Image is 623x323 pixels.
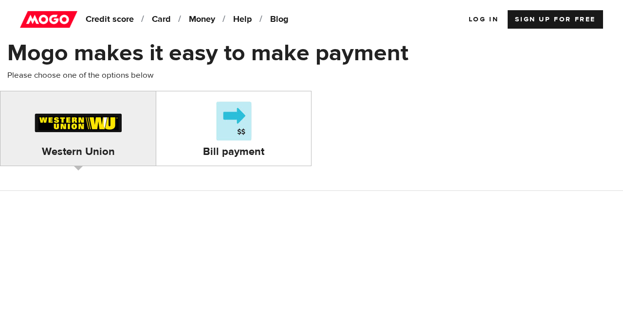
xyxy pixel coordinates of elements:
[469,10,499,29] a: Log In
[148,10,184,29] a: Card
[230,10,266,29] a: Help
[0,145,156,158] h4: Western Union
[508,10,603,29] a: Sign up for Free
[7,69,616,81] p: Please choose one of the options below
[7,40,616,66] h1: Mogo makes it easy to make payment
[20,10,77,29] img: mogo_logo-11ee424be714fa7cbb0f0f49df9e16ec.png
[156,145,311,158] h4: Bill payment
[82,10,147,29] a: Credit score
[185,10,229,29] a: Money
[267,10,299,29] a: Blog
